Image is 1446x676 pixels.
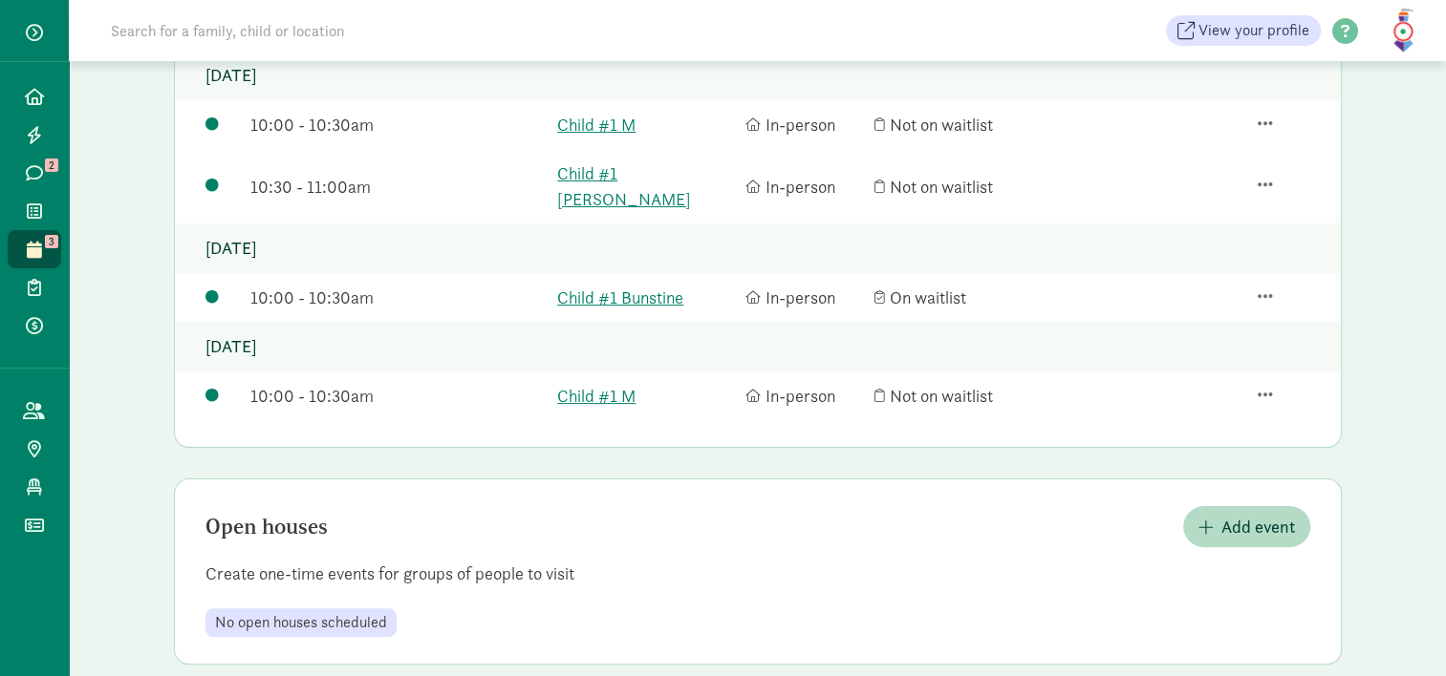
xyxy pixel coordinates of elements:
[45,158,58,172] span: 2
[99,11,636,50] input: Search for a family, child or location
[745,383,865,409] div: In-person
[205,516,328,539] h2: Open houses
[250,112,548,137] div: 10:00 - 10:30am
[175,223,1341,273] p: [DATE]
[250,174,548,200] div: 10:30 - 11:00am
[1183,506,1310,547] button: Add event
[745,285,865,310] div: In-person
[874,383,1053,409] div: Not on waitlist
[8,230,61,268] a: 3
[250,383,548,409] div: 10:00 - 10:30am
[8,154,61,192] a: 2
[557,112,736,137] a: Child #1 M
[215,614,387,631] span: No open houses scheduled
[557,160,736,212] a: Child #1 [PERSON_NAME]
[745,112,865,137] div: In-person
[1166,15,1321,46] a: View your profile
[175,51,1341,100] p: [DATE]
[45,235,58,248] span: 3
[175,562,1341,585] p: Create one-time events for groups of people to visit
[874,174,1053,200] div: Not on waitlist
[175,322,1341,371] p: [DATE]
[557,383,736,409] a: Child #1 M
[874,112,1053,137] div: Not on waitlist
[1198,19,1309,42] span: View your profile
[1350,584,1446,676] iframe: Chat Widget
[557,285,736,310] a: Child #1 Bunstine
[1221,514,1295,539] span: Add event
[250,285,548,310] div: 10:00 - 10:30am
[745,174,865,200] div: In-person
[874,285,1053,310] div: On waitlist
